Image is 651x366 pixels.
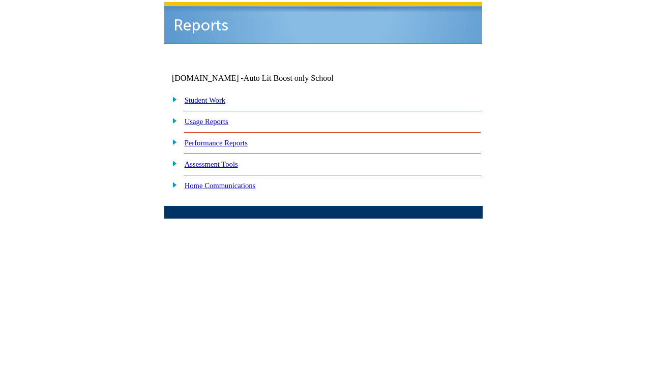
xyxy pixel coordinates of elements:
a: Home Communications [185,181,256,190]
a: Assessment Tools [185,160,238,168]
img: plus.gif [167,180,177,189]
a: Student Work [185,96,225,104]
img: plus.gif [167,137,177,146]
a: Performance Reports [185,139,248,147]
td: [DOMAIN_NAME] - [172,74,359,83]
img: header [164,2,482,44]
img: plus.gif [167,116,177,125]
img: plus.gif [167,159,177,168]
img: plus.gif [167,95,177,104]
a: Usage Reports [185,117,228,126]
nobr: Auto Lit Boost only School [244,74,334,82]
